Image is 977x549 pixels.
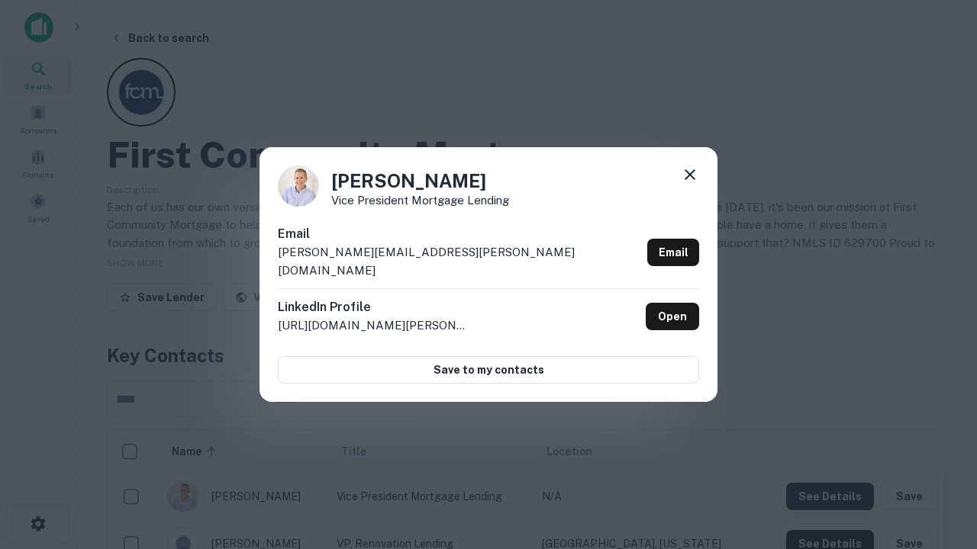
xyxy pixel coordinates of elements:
p: [URL][DOMAIN_NAME][PERSON_NAME] [278,316,469,335]
a: Open [646,303,699,330]
iframe: Chat Widget [901,378,977,451]
h4: [PERSON_NAME] [331,167,509,194]
p: Vice President Mortgage Lending [331,194,509,206]
a: Email [647,239,699,266]
h6: LinkedIn Profile [278,298,469,316]
p: [PERSON_NAME][EMAIL_ADDRESS][PERSON_NAME][DOMAIN_NAME] [278,243,641,279]
img: 1520878720083 [278,165,319,207]
button: Save to my contacts [278,356,699,384]
h6: Email [278,225,641,243]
